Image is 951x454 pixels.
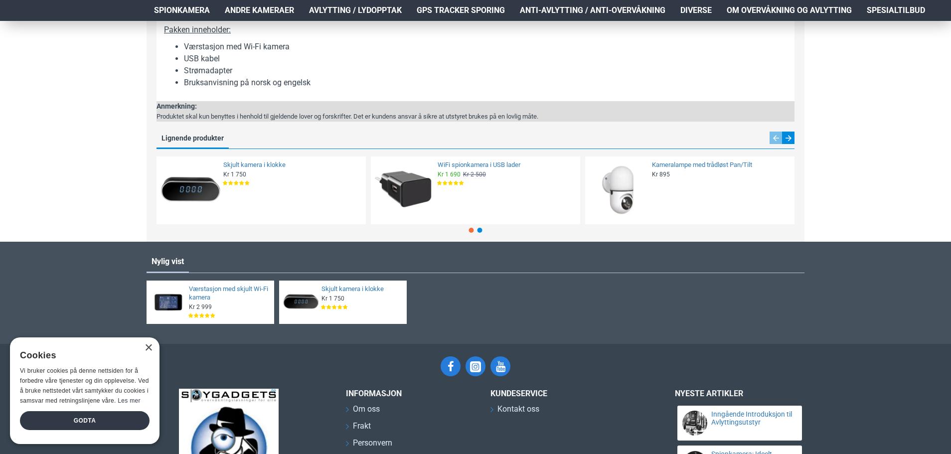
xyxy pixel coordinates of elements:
[353,403,380,415] span: Om oss
[147,252,189,272] a: Nylig vist
[438,161,574,169] a: WiFi spionkamera i USB lader
[157,101,538,112] div: Anmerkning:
[321,285,401,294] a: Skjult kamera i klokke
[189,285,268,302] a: Værstasjon med skjult Wi-Fi kamera
[346,389,475,398] h3: INFORMASJON
[469,228,474,233] span: Go to slide 1
[497,403,539,415] span: Kontakt oss
[675,389,804,398] h3: Nyeste artikler
[770,132,782,144] div: Previous slide
[223,161,360,169] a: Skjult kamera i klokke
[867,4,925,16] span: Spesialtilbud
[589,160,649,221] img: Kameralampe med trådløst Pan/Tilt
[164,25,231,34] u: Pakken inneholder:
[346,403,380,420] a: Om oss
[321,295,344,303] span: Kr 1 750
[490,389,640,398] h3: Kundeservice
[782,132,794,144] div: Next slide
[353,420,371,432] span: Frakt
[160,160,221,221] img: Skjult kamera i klokke
[118,397,140,404] a: Les mer, opens a new window
[145,344,152,352] div: Close
[438,170,461,178] span: Kr 1 690
[154,4,210,16] span: Spionkamera
[477,228,482,233] span: Go to slide 2
[20,345,143,366] div: Cookies
[189,303,212,311] span: Kr 2 999
[184,65,787,77] li: Strømadapter
[283,284,319,320] img: Skjult kamera i klokke
[223,170,246,178] span: Kr 1 750
[157,112,538,122] div: Produktet skal kun benyttes i henhold til gjeldende lover og forskrifter. Det er kundens ansvar å...
[157,132,229,148] a: Lignende produkter
[727,4,852,16] span: Om overvåkning og avlytting
[417,4,505,16] span: GPS Tracker Sporing
[20,411,150,430] div: Godta
[150,284,186,320] img: Værstasjon med skjult Wi-Fi kamera
[184,77,787,89] li: Bruksanvisning på norsk og engelsk
[490,403,539,420] a: Kontakt oss
[652,170,670,178] span: Kr 895
[711,411,793,426] a: Inngående Introduksjon til Avlyttingsutstyr
[374,160,435,221] img: WiFi spionkamera i USB lader
[184,53,787,65] li: USB kabel
[20,367,149,404] span: Vi bruker cookies på denne nettsiden for å forbedre våre tjenester og din opplevelse. Ved å bruke...
[520,4,665,16] span: Anti-avlytting / Anti-overvåkning
[353,437,392,449] span: Personvern
[346,420,371,437] a: Frakt
[309,4,402,16] span: Avlytting / Lydopptak
[680,4,712,16] span: Diverse
[463,170,486,178] span: Kr 2 500
[346,437,392,454] a: Personvern
[184,41,787,53] li: Værstasjon med Wi-Fi kamera
[652,161,789,169] a: Kameralampe med trådløst Pan/Tilt
[225,4,294,16] span: Andre kameraer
